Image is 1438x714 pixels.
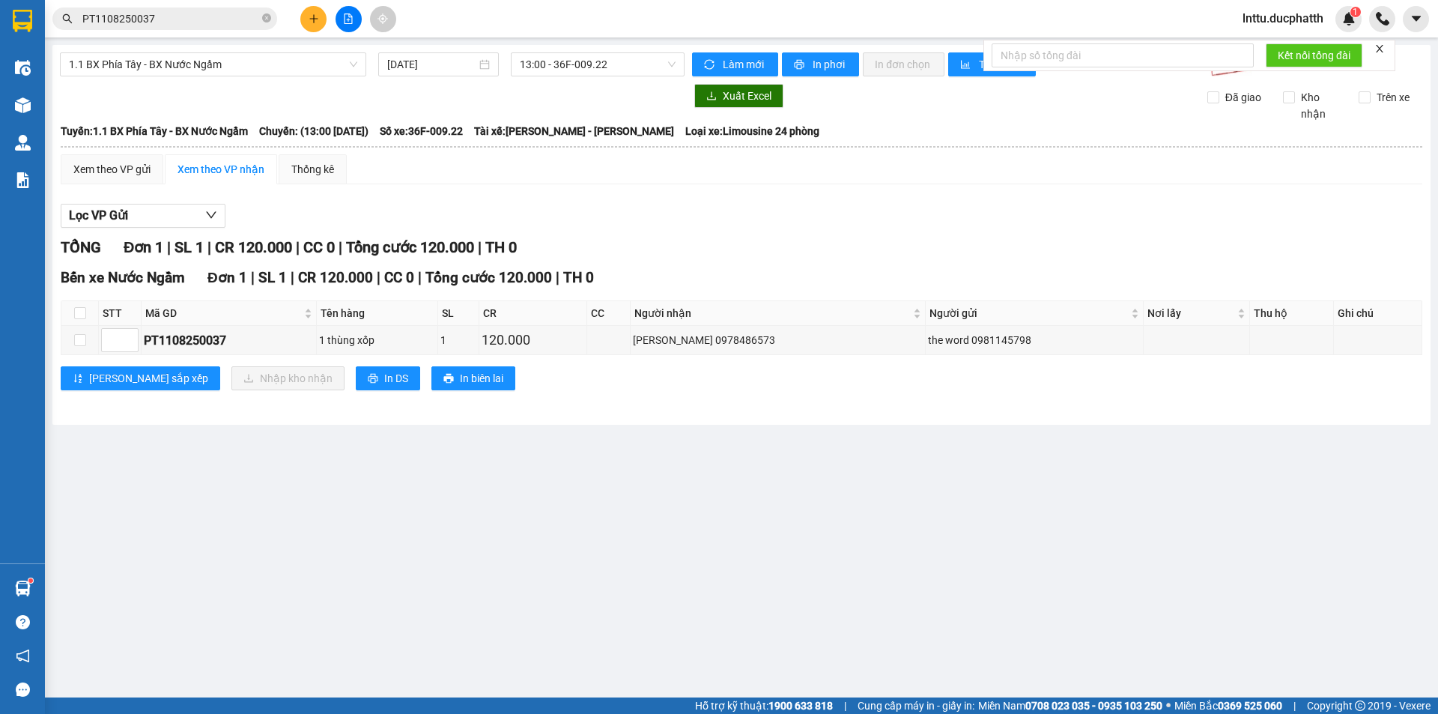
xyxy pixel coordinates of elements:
span: In DS [384,370,408,387]
span: Đã giao [1219,89,1267,106]
button: syncLàm mới [692,52,778,76]
span: In phơi [813,56,847,73]
span: Increase Value [121,329,138,340]
button: sort-ascending[PERSON_NAME] sắp xếp [61,366,220,390]
span: Số xe: 36F-009.22 [380,123,463,139]
sup: 1 [28,578,33,583]
th: Tên hàng [317,301,438,326]
img: warehouse-icon [15,135,31,151]
span: | [291,269,294,286]
span: | [1293,698,1296,714]
span: | [296,238,300,256]
span: Decrease Value [121,340,138,351]
strong: 1900 633 818 [768,700,833,712]
th: CR [479,301,587,326]
span: CR 120.000 [298,269,373,286]
span: | [844,698,846,714]
th: CC [587,301,631,326]
span: sort-ascending [73,373,83,385]
span: Miền Bắc [1174,698,1282,714]
div: Thống kê [291,161,334,178]
span: Tài xế: [PERSON_NAME] - [PERSON_NAME] [474,123,674,139]
span: SL 1 [175,238,204,256]
span: | [418,269,422,286]
span: up [126,331,135,340]
div: the word 0981145798 [928,332,1140,348]
span: TH 0 [485,238,517,256]
span: SL 1 [258,269,287,286]
span: CC 0 [384,269,414,286]
span: TH 0 [563,269,594,286]
th: Thu hộ [1250,301,1334,326]
button: printerIn DS [356,366,420,390]
img: phone-icon [1376,12,1389,25]
span: Lọc VP Gửi [69,206,128,225]
button: caret-down [1403,6,1429,32]
span: Kết nối tổng đài [1278,47,1350,64]
span: question-circle [16,615,30,629]
button: printerIn biên lai [431,366,515,390]
span: file-add [343,13,354,24]
button: In đơn chọn [863,52,944,76]
strong: 0708 023 035 - 0935 103 250 [1025,700,1162,712]
strong: 0369 525 060 [1218,700,1282,712]
div: 120.000 [482,330,584,351]
img: warehouse-icon [15,581,31,596]
span: notification [16,649,30,663]
span: Tổng cước 120.000 [346,238,474,256]
span: 1.1 BX Phía Tây - BX Nước Ngầm [69,53,357,76]
button: aim [370,6,396,32]
img: icon-new-feature [1342,12,1356,25]
sup: 1 [1350,7,1361,17]
input: Tìm tên, số ĐT hoặc mã đơn [82,10,259,27]
span: plus [309,13,319,24]
div: [PERSON_NAME] 0978486573 [633,332,923,348]
input: 11/08/2025 [387,56,476,73]
span: In biên lai [460,370,503,387]
span: Nơi lấy [1147,305,1234,321]
span: Làm mới [723,56,766,73]
span: 1 [1353,7,1358,17]
span: Mã GD [145,305,301,321]
span: close [1374,43,1385,54]
span: Kho nhận [1295,89,1347,122]
span: printer [443,373,454,385]
span: | [207,238,211,256]
span: CR 120.000 [215,238,292,256]
span: Đơn 1 [124,238,163,256]
span: | [556,269,559,286]
span: | [377,269,380,286]
span: search [62,13,73,24]
img: logo-vxr [13,10,32,32]
span: Tổng cước 120.000 [425,269,552,286]
span: caret-down [1410,12,1423,25]
span: Người nhận [634,305,910,321]
span: Hỗ trợ kỹ thuật: [695,698,833,714]
span: down [126,342,135,351]
span: bar-chart [960,59,973,71]
span: Trên xe [1371,89,1416,106]
span: Bến xe Nước Ngầm [61,269,185,286]
span: | [339,238,342,256]
button: plus [300,6,327,32]
button: printerIn phơi [782,52,859,76]
span: Người gửi [929,305,1127,321]
span: Chuyến: (13:00 [DATE]) [259,123,368,139]
span: close-circle [262,13,271,22]
input: Nhập số tổng đài [992,43,1254,67]
span: aim [377,13,388,24]
img: warehouse-icon [15,97,31,113]
div: 1 thùng xốp [319,332,435,348]
button: downloadNhập kho nhận [231,366,345,390]
button: bar-chartThống kê [948,52,1036,76]
div: PT1108250037 [144,331,314,350]
span: Xuất Excel [723,88,771,104]
th: SL [438,301,479,326]
div: 1 [440,332,476,348]
span: | [167,238,171,256]
span: download [706,91,717,103]
button: Kết nối tổng đài [1266,43,1362,67]
span: CC 0 [303,238,335,256]
span: 13:00 - 36F-009.22 [520,53,676,76]
span: ⚪️ [1166,703,1171,709]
